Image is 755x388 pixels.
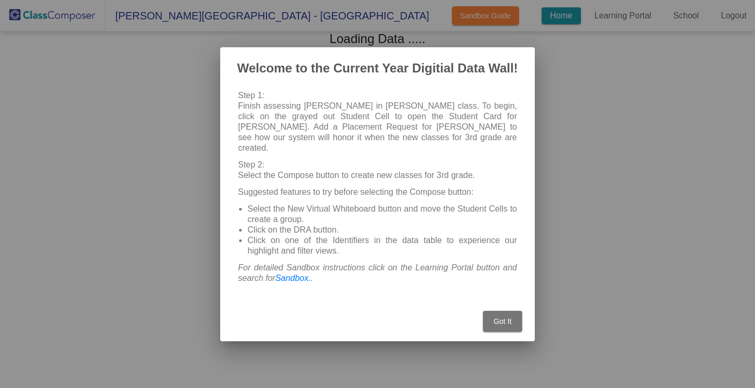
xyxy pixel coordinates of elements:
[233,60,522,77] h2: Welcome to the Current Year Digitial Data Wall!
[238,187,517,197] p: Suggested features to try before selecting the Compose button:
[483,311,522,332] button: Got It
[238,160,517,181] p: Step 2: Select the Compose button to create new classes for 3rd grade.
[238,263,517,284] p: For detailed Sandbox instructions click on the Learning Portal button and search for .
[238,90,517,153] p: Step 1: Finish assessing [PERSON_NAME] in [PERSON_NAME] class. To begin, click on the grayed out ...
[247,225,517,235] li: Click on the DRA button.
[247,204,517,225] li: Select the New Virtual Whiteboard button and move the Student Cells to create a group.
[247,235,517,256] li: Click on one of the Identifiers in the data table to experience our highlight and filter views.
[275,274,311,282] a: Sandbox.
[493,317,511,326] span: Got It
